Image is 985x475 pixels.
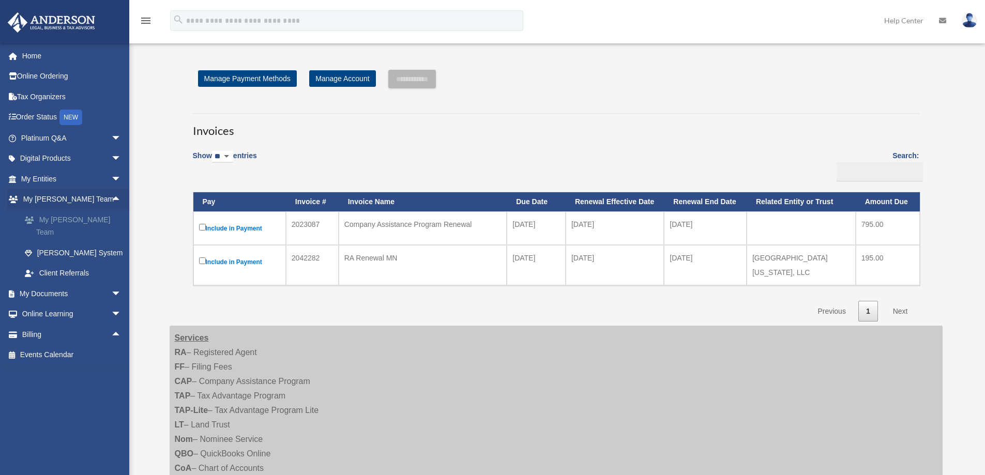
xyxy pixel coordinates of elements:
strong: LT [175,420,184,429]
strong: QBO [175,449,193,458]
th: Related Entity or Trust: activate to sort column ascending [747,192,856,211]
th: Due Date: activate to sort column ascending [507,192,566,211]
strong: Nom [175,435,193,443]
a: Online Learningarrow_drop_down [7,304,137,325]
input: Search: [837,162,923,181]
h3: Invoices [193,113,919,139]
strong: Services [175,333,209,342]
a: Next [885,301,916,322]
img: Anderson Advisors Platinum Portal [5,12,98,33]
a: Manage Payment Methods [198,70,297,87]
label: Search: [833,149,919,181]
a: Order StatusNEW [7,107,137,128]
td: [DATE] [507,245,566,285]
a: Client Referrals [14,263,137,284]
div: NEW [59,110,82,125]
i: search [173,14,184,25]
a: 1 [858,301,878,322]
a: Billingarrow_drop_up [7,324,132,345]
th: Pay: activate to sort column descending [193,192,286,211]
a: Previous [810,301,853,322]
a: My [PERSON_NAME] Team [14,209,137,242]
a: My Documentsarrow_drop_down [7,283,137,304]
td: [GEOGRAPHIC_DATA][US_STATE], LLC [747,245,856,285]
td: 2042282 [286,245,339,285]
i: menu [140,14,152,27]
span: arrow_drop_down [111,148,132,170]
td: 2023087 [286,211,339,245]
strong: TAP-Lite [175,406,208,415]
a: Platinum Q&Aarrow_drop_down [7,128,137,148]
a: My [PERSON_NAME] Teamarrow_drop_up [7,189,137,210]
span: arrow_drop_up [111,324,132,345]
td: [DATE] [566,245,664,285]
span: arrow_drop_down [111,304,132,325]
th: Renewal End Date: activate to sort column ascending [664,192,747,211]
a: Digital Productsarrow_drop_down [7,148,137,169]
a: Tax Organizers [7,86,137,107]
strong: CAP [175,377,192,386]
div: RA Renewal MN [344,251,502,265]
strong: RA [175,348,187,357]
strong: CoA [175,464,192,472]
span: arrow_drop_down [111,168,132,190]
strong: FF [175,362,185,371]
a: Online Ordering [7,66,137,87]
th: Renewal Effective Date: activate to sort column ascending [566,192,664,211]
a: Manage Account [309,70,375,87]
input: Include in Payment [199,257,206,264]
th: Invoice Name: activate to sort column ascending [339,192,507,211]
td: [DATE] [664,211,747,245]
select: Showentries [212,151,233,163]
a: Home [7,45,137,66]
span: arrow_drop_up [111,189,132,210]
td: 795.00 [856,211,920,245]
a: Events Calendar [7,345,137,365]
label: Show entries [193,149,257,173]
label: Include in Payment [199,222,280,235]
td: [DATE] [566,211,664,245]
img: User Pic [962,13,977,28]
a: My Entitiesarrow_drop_down [7,168,137,189]
a: [PERSON_NAME] System [14,242,137,263]
th: Invoice #: activate to sort column ascending [286,192,339,211]
td: [DATE] [664,245,747,285]
strong: TAP [175,391,191,400]
td: 195.00 [856,245,920,285]
span: arrow_drop_down [111,128,132,149]
td: [DATE] [507,211,566,245]
div: Company Assistance Program Renewal [344,217,502,232]
label: Include in Payment [199,255,280,268]
th: Amount Due: activate to sort column ascending [856,192,920,211]
a: menu [140,18,152,27]
span: arrow_drop_down [111,283,132,304]
input: Include in Payment [199,224,206,231]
